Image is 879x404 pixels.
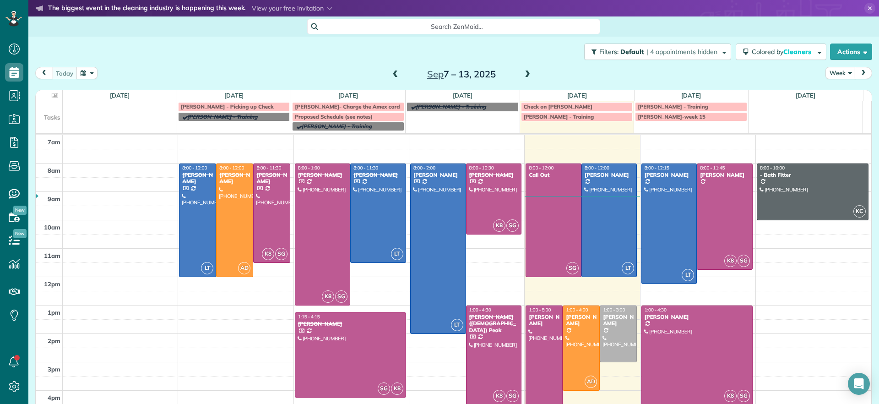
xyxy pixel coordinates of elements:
[353,165,378,171] span: 8:00 - 11:30
[469,165,494,171] span: 8:00 - 10:30
[182,165,207,171] span: 8:00 - 12:00
[638,113,705,120] span: [PERSON_NAME]-week 15
[48,309,60,316] span: 1pm
[566,307,588,313] span: 1:00 - 4:00
[469,307,491,313] span: 1:00 - 4:30
[682,269,694,281] span: LT
[110,92,130,99] a: [DATE]
[585,376,597,388] span: AD
[182,172,213,185] div: [PERSON_NAME]
[830,44,872,60] button: Actions
[48,4,245,14] strong: The biggest event in the cleaning industry is happening this week.
[736,44,826,60] button: Colored byCleaners
[256,165,281,171] span: 8:00 - 11:30
[219,165,244,171] span: 8:00 - 12:00
[181,103,274,110] span: [PERSON_NAME] - Picking up Check
[524,113,594,120] span: [PERSON_NAME] - Training
[48,394,60,401] span: 4pm
[35,67,53,79] button: prev
[585,165,609,171] span: 8:00 - 12:00
[783,48,813,56] span: Cleaners
[295,103,400,110] span: [PERSON_NAME]- Charge the Amex card
[644,172,695,178] div: [PERSON_NAME]
[638,103,708,110] span: [PERSON_NAME] - Training
[738,390,750,402] span: SG
[724,390,737,402] span: K8
[335,290,347,303] span: SG
[48,138,60,146] span: 7am
[620,48,645,56] span: Default
[353,172,403,178] div: [PERSON_NAME]
[700,165,725,171] span: 8:00 - 11:45
[506,219,519,232] span: SG
[48,195,60,202] span: 9am
[603,307,625,313] span: 1:00 - 3:00
[599,48,619,56] span: Filters:
[13,229,27,238] span: New
[493,390,505,402] span: K8
[338,92,358,99] a: [DATE]
[301,123,372,130] span: [PERSON_NAME] - Training
[298,165,320,171] span: 8:00 - 1:00
[584,172,635,178] div: [PERSON_NAME]
[391,248,403,260] span: LT
[13,206,27,215] span: New
[187,113,258,120] span: [PERSON_NAME] - Training
[44,224,60,231] span: 10am
[584,44,731,60] button: Filters: Default | 4 appointments hidden
[644,314,750,320] div: [PERSON_NAME]
[825,67,856,79] button: Week
[451,319,463,331] span: LT
[413,172,463,178] div: [PERSON_NAME]
[622,262,634,274] span: LT
[238,262,250,274] span: AD
[760,165,785,171] span: 8:00 - 10:00
[48,366,60,373] span: 3pm
[848,373,870,395] div: Open Intercom Messenger
[566,262,579,274] span: SG
[752,48,814,56] span: Colored by
[567,92,587,99] a: [DATE]
[853,205,866,218] span: KC
[529,165,553,171] span: 8:00 - 12:00
[528,314,560,327] div: [PERSON_NAME]
[427,68,444,80] span: Sep
[760,172,866,178] div: - Bath Fitter
[681,92,701,99] a: [DATE]
[645,307,667,313] span: 1:00 - 4:30
[724,255,737,267] span: K8
[275,248,288,260] span: SG
[322,290,334,303] span: K8
[298,314,320,320] span: 1:15 - 4:15
[391,382,403,395] span: K8
[700,172,750,178] div: [PERSON_NAME]
[602,314,634,327] div: [PERSON_NAME]
[645,165,669,171] span: 8:00 - 12:15
[469,314,519,333] div: [PERSON_NAME] ([DEMOGRAPHIC_DATA]) Peak
[201,262,213,274] span: LT
[298,172,348,178] div: [PERSON_NAME]
[506,390,519,402] span: SG
[493,219,505,232] span: K8
[416,103,486,110] span: [PERSON_NAME] - Training
[413,165,435,171] span: 8:00 - 2:00
[404,69,519,79] h2: 7 – 13, 2025
[738,255,750,267] span: SG
[529,307,551,313] span: 1:00 - 5:00
[453,92,472,99] a: [DATE]
[796,92,815,99] a: [DATE]
[219,172,250,185] div: [PERSON_NAME]
[298,321,403,327] div: [PERSON_NAME]
[48,337,60,344] span: 2pm
[295,113,373,120] span: Proposed Schedule (see notes)
[44,280,60,288] span: 12pm
[48,167,60,174] span: 8am
[469,172,519,178] div: [PERSON_NAME]
[378,382,390,395] span: SG
[224,92,244,99] a: [DATE]
[646,48,717,56] span: | 4 appointments hidden
[262,248,274,260] span: K8
[565,314,597,327] div: [PERSON_NAME]
[44,252,60,259] span: 11am
[855,67,872,79] button: next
